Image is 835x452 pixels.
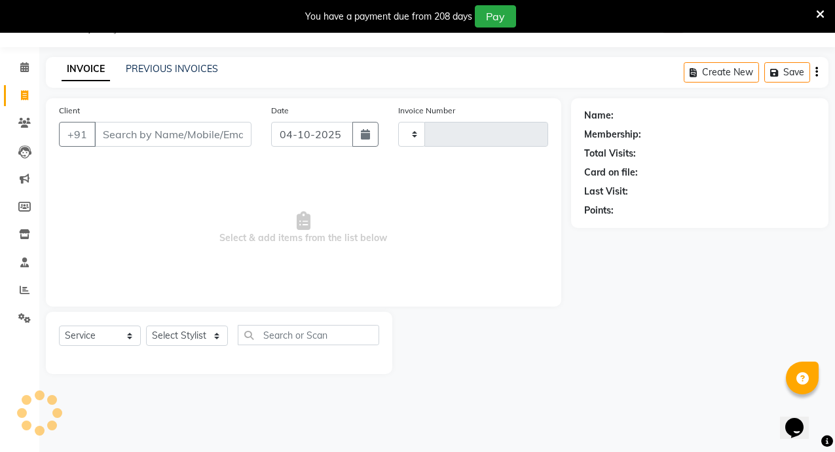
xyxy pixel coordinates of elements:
span: Select & add items from the list below [59,162,548,293]
a: PREVIOUS INVOICES [126,63,218,75]
div: Membership: [584,128,641,141]
input: Search by Name/Mobile/Email/Code [94,122,251,147]
label: Invoice Number [398,105,455,117]
div: Points: [584,204,614,217]
input: Search or Scan [238,325,379,345]
label: Date [271,105,289,117]
button: Save [764,62,810,83]
div: Total Visits: [584,147,636,160]
div: Name: [584,109,614,122]
button: Pay [475,5,516,28]
iframe: chat widget [780,400,822,439]
button: Create New [684,62,759,83]
a: INVOICE [62,58,110,81]
div: Last Visit: [584,185,628,198]
div: Card on file: [584,166,638,179]
label: Client [59,105,80,117]
button: +91 [59,122,96,147]
div: You have a payment due from 208 days [305,10,472,24]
